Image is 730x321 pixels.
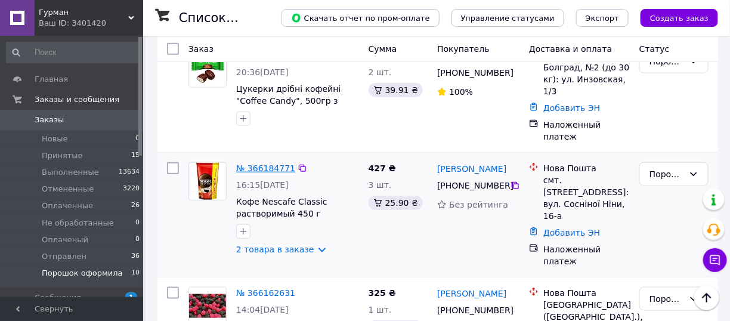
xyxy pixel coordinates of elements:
span: Доставка и оплата [529,44,612,54]
a: Цукерки дрібні кофейні "Coffeе Candy", 500гр з натуральним кофеїном [236,84,341,118]
span: Заказы и сообщения [35,94,119,105]
div: Нова Пошта [543,287,630,299]
button: Создать заказ [641,9,718,27]
span: Экспорт [586,14,619,23]
span: 325 ₴ [369,288,396,298]
span: 2 шт. [369,67,392,77]
a: [PERSON_NAME] [437,163,506,175]
div: Нова Пошта [543,162,630,174]
span: 100% [449,87,473,97]
span: Заказы [35,115,64,125]
button: Управление статусами [451,9,564,27]
span: 0 [135,234,140,245]
a: Добавить ЭН [543,103,600,113]
div: [PHONE_NUMBER] [435,177,511,194]
input: Поиск [6,42,141,63]
span: 20:36[DATE] [236,67,289,77]
a: № 366184771 [236,163,295,173]
button: Скачать отчет по пром-оплате [282,9,440,27]
span: Покупатель [437,44,490,54]
span: Главная [35,74,68,85]
span: 13634 [119,167,140,178]
a: Добавить ЭН [543,228,600,237]
div: Порошок оформила [649,168,684,181]
div: [PHONE_NUMBER] [435,64,511,81]
span: 14:04[DATE] [236,305,289,314]
span: Порошок оформила [42,268,123,279]
span: Оплаченый [42,234,88,245]
span: Сумма [369,44,397,54]
span: Гурман [39,7,128,18]
span: Не обработанные [42,218,114,229]
div: Ваш ID: 3401420 [39,18,143,29]
a: Кофе Nescafe Classic растворимый 450 г [236,197,327,218]
span: 0 [135,134,140,144]
span: Управление статусами [461,14,555,23]
a: Создать заказ [629,13,718,22]
div: смт. [STREET_ADDRESS]: вул. Сосніної Ніни, 16-а [543,174,630,222]
span: Отмененные [42,184,94,195]
span: Сообщения [35,292,81,303]
div: 25.90 ₴ [369,196,423,210]
span: 26 [131,200,140,211]
span: 15 [131,150,140,161]
a: 2 товара в заказе [236,245,314,254]
img: Фото товару [196,163,219,200]
span: 1 [125,292,137,303]
span: 16:15[DATE] [236,180,289,190]
button: Наверх [694,285,719,310]
span: Оплаченные [42,200,93,211]
span: Без рейтинга [449,200,508,209]
span: 1 шт. [369,305,392,314]
span: Выполненные [42,167,99,178]
span: Принятые [42,150,83,161]
button: Чат с покупателем [703,248,727,272]
div: Наложенный платеж [543,119,630,143]
span: 3220 [123,184,140,195]
img: Фото товару [189,50,226,87]
h1: Список заказов [179,11,282,25]
a: [PERSON_NAME] [437,288,506,300]
div: Порошок оформила [649,292,684,305]
span: Заказ [188,44,214,54]
span: Создать заказ [650,14,709,23]
div: Наложенный платеж [543,243,630,267]
span: 427 ₴ [369,163,396,173]
div: 39.91 ₴ [369,83,423,97]
a: № 366162631 [236,288,295,298]
span: 36 [131,251,140,262]
div: Болград, №2 (до 30 кг): ул. Инзовская, 1/3 [543,61,630,97]
button: Экспорт [576,9,629,27]
div: [PHONE_NUMBER] [435,302,511,319]
a: Фото товару [188,50,227,88]
span: Статус [639,44,670,54]
span: Скачать отчет по пром-оплате [291,13,430,23]
span: 0 [135,218,140,229]
span: 10 [131,268,140,279]
span: Отправлен [42,251,86,262]
img: Фото товару [189,294,226,319]
span: 3 шт. [369,180,392,190]
a: Фото товару [188,162,227,200]
span: Новые [42,134,68,144]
